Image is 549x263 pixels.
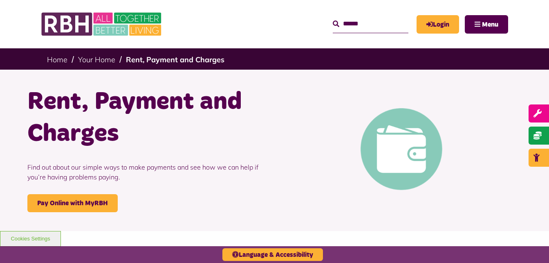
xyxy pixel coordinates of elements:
[361,108,442,190] img: Pay Rent
[27,86,269,150] h1: Rent, Payment and Charges
[465,15,508,34] button: Navigation
[512,226,549,263] iframe: Netcall Web Assistant for live chat
[78,55,115,64] a: Your Home
[27,194,118,212] a: Pay Online with MyRBH
[41,8,164,40] img: RBH
[222,248,323,261] button: Language & Accessibility
[482,21,498,28] span: Menu
[417,15,459,34] a: MyRBH
[27,150,269,194] p: Find out about our simple ways to make payments and see how we can help if you’re having problems...
[47,55,67,64] a: Home
[126,55,224,64] a: Rent, Payment and Charges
